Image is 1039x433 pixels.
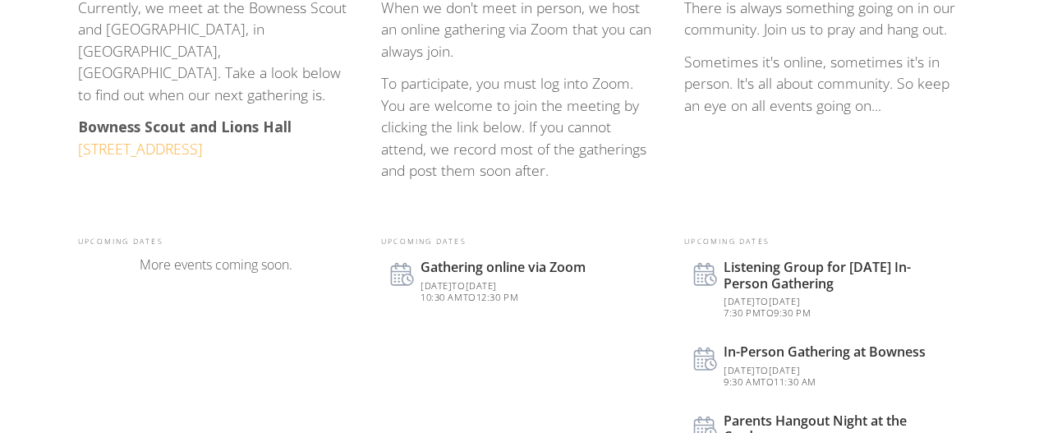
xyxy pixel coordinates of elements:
[78,139,203,159] a: [STREET_ADDRESS]
[465,279,496,292] div: [DATE]
[755,295,768,307] div: to
[724,306,761,319] div: 7:30 pm
[724,364,755,376] div: [DATE]
[684,238,961,246] div: Upcoming Dates
[462,291,476,303] div: to
[421,279,452,292] div: [DATE]
[452,279,465,292] div: to
[761,306,774,319] div: to
[381,246,658,316] a: Gathering online via Zoom[DATE]to[DATE]10:30 amto12:30 pm
[684,331,961,400] a: In-Person Gathering at Bowness[DATE]to[DATE]9:30 amto11:30 am
[476,291,518,303] div: 12:30 pm
[724,375,761,388] div: 9:30 am
[724,295,755,307] div: [DATE]
[774,306,811,319] div: 9:30 pm
[724,260,951,291] div: Listening Group for [DATE] In-Person Gathering
[684,51,961,116] p: Sometimes it's online, sometimes it's in person. It's all about community. So keep an eye on all ...
[774,375,816,388] div: 11:30 am
[78,238,355,246] div: Upcoming Dates
[755,364,768,376] div: to
[86,255,347,274] div: More events coming soon.
[421,260,648,275] div: Gathering online via Zoom
[381,72,658,181] p: To participate, you must log into Zoom. You are welcome to join the meeting by clicking the link ...
[421,291,462,303] div: 10:30 am
[769,364,800,376] div: [DATE]
[724,344,951,360] div: In-Person Gathering at Bowness
[684,246,961,331] a: Listening Group for [DATE] In-Person Gathering[DATE]to[DATE]7:30 pmto9:30 pm
[761,375,774,388] div: to
[381,238,658,246] div: Upcoming Dates
[78,117,292,136] strong: Bowness Scout and Lions Hall
[769,295,800,307] div: [DATE]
